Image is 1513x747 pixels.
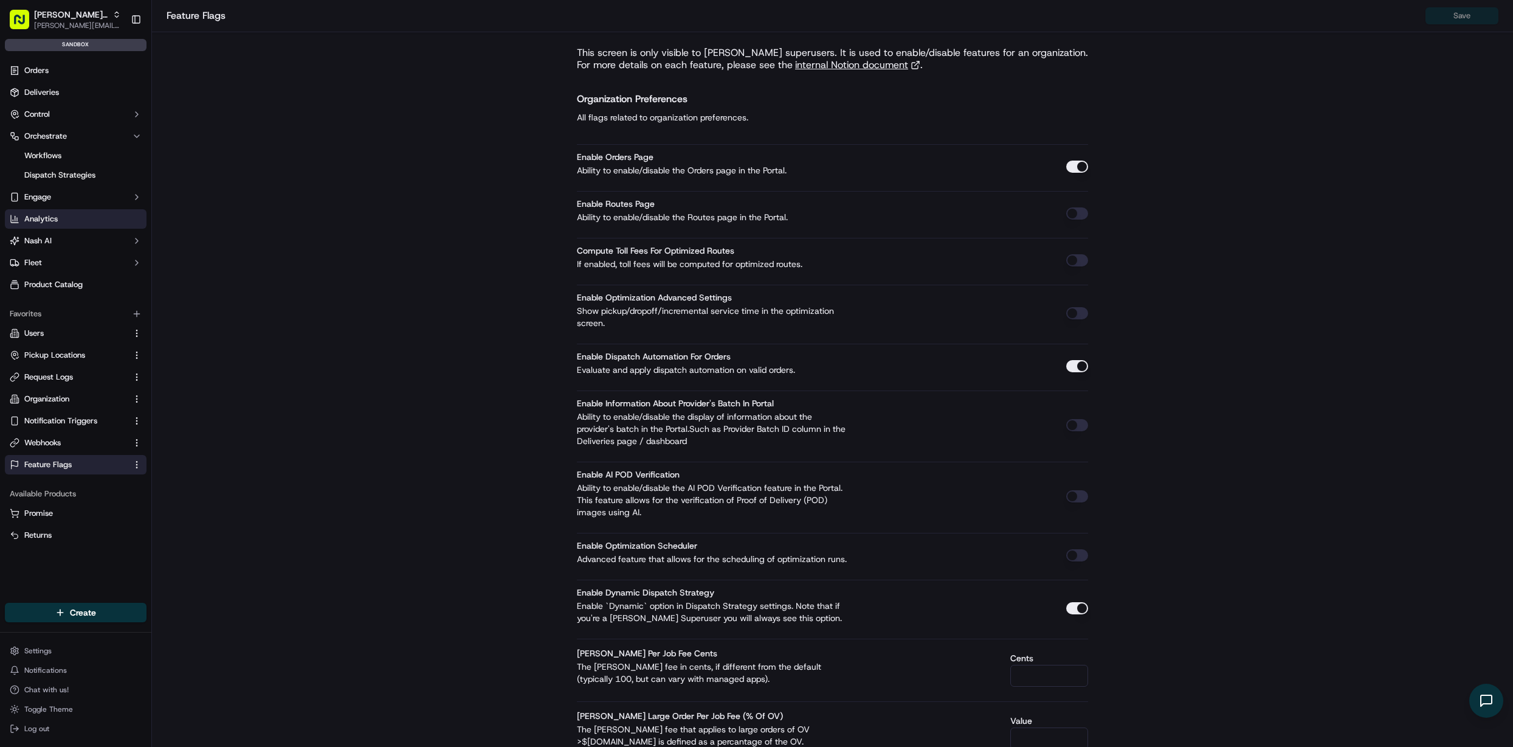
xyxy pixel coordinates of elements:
[24,394,69,405] span: Organization
[5,367,146,387] button: Request Logs
[5,83,146,102] a: Deliveries
[115,176,195,189] span: API Documentation
[34,21,121,30] button: [PERSON_NAME][EMAIL_ADDRESS][DOMAIN_NAME]
[86,206,147,215] a: Powered byPylon
[5,526,146,545] button: Returns
[34,9,108,21] button: [PERSON_NAME] Org
[24,65,49,76] span: Orders
[24,646,52,656] span: Settings
[577,292,732,303] label: Enable Optimization Advanced Settings
[24,508,53,519] span: Promise
[19,167,132,184] a: Dispatch Strategies
[577,482,850,518] p: Ability to enable/disable the AI POD Verification feature in the Portal. This feature allows for ...
[10,459,127,470] a: Feature Flags
[5,324,146,343] button: Users
[1010,717,1088,725] label: Value
[24,150,61,161] span: Workflows
[24,328,44,339] span: Users
[577,648,717,659] label: [PERSON_NAME] Per Job Fee Cents
[167,9,1425,23] h1: Feature Flags
[24,685,69,695] span: Chat with us!
[12,116,34,138] img: 1736555255976-a54dd68f-1ca7-489b-9aae-adbdc363a1c4
[10,328,127,339] a: Users
[577,351,731,362] label: Enable Dispatch Automation for Orders
[5,389,146,409] button: Organization
[5,39,146,51] div: sandbox
[577,211,850,223] p: Ability to enable/disable the Routes page in the Portal.
[5,701,146,718] button: Toggle Theme
[10,350,127,361] a: Pickup Locations
[5,346,146,365] button: Pickup Locations
[5,504,146,523] button: Promise
[795,59,920,71] a: internal Notion document
[577,258,850,270] p: If enabled, toll fees will be computed for optimized routes.
[5,304,146,324] div: Favorites
[5,662,146,679] button: Notifications
[5,61,146,80] a: Orders
[577,245,734,256] label: Compute toll fees for optimized routes
[5,720,146,737] button: Log out
[10,394,127,405] a: Organization
[5,275,146,294] a: Product Catalog
[5,253,146,273] button: Fleet
[24,279,83,290] span: Product Catalog
[5,603,146,622] button: Create
[24,350,85,361] span: Pickup Locations
[5,231,146,251] button: Nash AI
[577,110,748,125] p: All flags related to organization preferences.
[5,209,146,229] a: Analytics
[121,206,147,215] span: Pylon
[41,116,199,128] div: Start new chat
[24,131,67,142] span: Orchestrate
[5,187,146,207] button: Engage
[577,587,714,598] label: Enable Dynamic Dispatch Strategy
[24,724,49,734] span: Log out
[577,398,774,409] label: Enable Information about Provider's Batch in Portal
[24,170,95,181] span: Dispatch Strategies
[577,553,850,565] p: Advanced feature that allows for the scheduling of optimization runs.
[577,59,1088,71] h3: For more details on each feature, please see the .
[41,128,154,138] div: We're available if you need us!
[10,437,127,448] a: Webhooks
[70,606,96,619] span: Create
[5,681,146,698] button: Chat with us!
[5,455,146,474] button: Feature Flags
[10,508,142,519] a: Promise
[577,600,850,624] p: Enable `Dynamic` option in Dispatch Strategy settings. Note that if you're a [PERSON_NAME] Superu...
[577,151,653,162] label: Enable Orders Page
[5,5,126,34] button: [PERSON_NAME] Org[PERSON_NAME][EMAIL_ADDRESS][DOMAIN_NAME]
[207,120,221,134] button: Start new chat
[24,87,59,98] span: Deliveries
[5,127,146,146] button: Orchestrate
[24,192,51,203] span: Engage
[103,178,112,187] div: 💻
[577,711,783,721] label: [PERSON_NAME] Large Order Per Job Fee (% of OV)
[24,214,58,224] span: Analytics
[577,540,697,551] label: Enable Optimization Scheduler
[24,176,93,189] span: Knowledge Base
[24,415,97,426] span: Notification Triggers
[12,178,22,187] div: 📗
[5,642,146,659] button: Settings
[12,12,36,36] img: Nash
[24,235,52,246] span: Nash AI
[24,437,61,448] span: Webhooks
[24,372,73,383] span: Request Logs
[5,433,146,453] button: Webhooks
[24,530,52,541] span: Returns
[577,305,850,329] p: Show pickup/dropoff/incremental service time in the optimization screen.
[10,530,142,541] a: Returns
[98,172,200,193] a: 💻API Documentation
[7,172,98,193] a: 📗Knowledge Base
[10,415,127,426] a: Notification Triggers
[577,411,850,447] p: Ability to enable/disable the display of information about the provider's batch in the Portal.Suc...
[1469,684,1503,718] button: Open chat
[12,49,221,68] p: Welcome 👋
[577,198,655,209] label: Enable Routes Page
[577,364,850,376] p: Evaluate and apply dispatch automation on valid orders.
[32,78,219,91] input: Got a question? Start typing here...
[1010,654,1088,662] label: Cents
[24,109,50,120] span: Control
